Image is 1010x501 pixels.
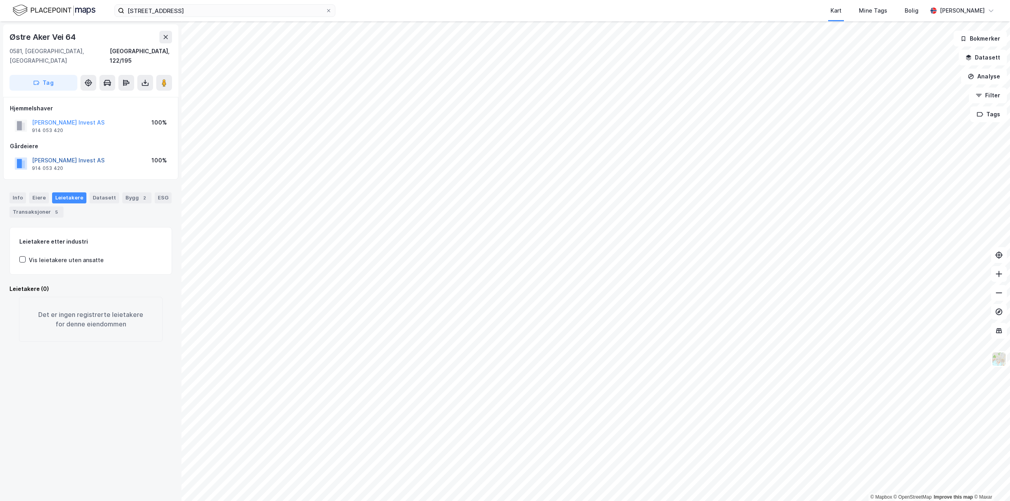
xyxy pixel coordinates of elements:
a: Improve this map [934,494,973,500]
div: Leietakere [52,192,86,203]
div: Datasett [90,192,119,203]
div: Leietakere etter industri [19,237,162,246]
a: Mapbox [870,494,892,500]
input: Søk på adresse, matrikkel, gårdeiere, leietakere eller personer [124,5,325,17]
div: Bygg [122,192,151,203]
button: Tags [970,106,1007,122]
div: Mine Tags [859,6,887,15]
div: [GEOGRAPHIC_DATA], 122/195 [110,47,172,65]
button: Filter [969,88,1007,103]
button: Datasett [959,50,1007,65]
img: Z [991,352,1006,367]
div: 100% [151,118,167,127]
div: Kontrollprogram for chat [971,463,1010,501]
div: Vis leietakere uten ansatte [29,255,104,265]
div: Info [9,192,26,203]
div: 2 [140,194,148,202]
div: Eiere [29,192,49,203]
div: Leietakere (0) [9,284,172,294]
div: Hjemmelshaver [10,104,172,113]
div: 914 053 420 [32,127,63,134]
div: Gårdeiere [10,142,172,151]
button: Tag [9,75,77,91]
div: Østre Aker Vei 64 [9,31,77,43]
a: OpenStreetMap [894,494,932,500]
iframe: Chat Widget [971,463,1010,501]
div: 914 053 420 [32,165,63,171]
div: Bolig [905,6,918,15]
div: [PERSON_NAME] [940,6,985,15]
div: 5 [52,208,60,216]
button: Analyse [961,69,1007,84]
button: Bokmerker [954,31,1007,47]
div: Det er ingen registrerte leietakere for denne eiendommen [19,297,163,342]
img: logo.f888ab2527a4732fd821a326f86c7f29.svg [13,4,95,17]
div: 0581, [GEOGRAPHIC_DATA], [GEOGRAPHIC_DATA] [9,47,110,65]
div: 100% [151,156,167,165]
div: Kart [830,6,842,15]
div: Transaksjoner [9,207,64,218]
div: ESG [155,192,172,203]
